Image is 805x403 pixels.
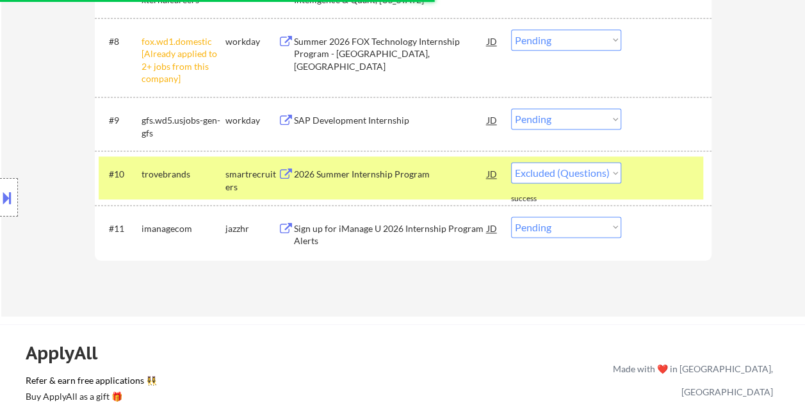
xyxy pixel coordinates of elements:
[486,29,499,53] div: JD
[294,222,487,247] div: Sign up for iManage U 2026 Internship Program Alerts
[225,114,278,127] div: workday
[294,114,487,127] div: SAP Development Internship
[608,358,773,402] div: Made with ❤️ in [GEOGRAPHIC_DATA], [GEOGRAPHIC_DATA]
[225,35,278,48] div: workday
[486,217,499,240] div: JD
[511,193,562,204] div: success
[26,391,154,400] div: Buy ApplyAll as a gift 🎁
[486,108,499,131] div: JD
[294,168,487,181] div: 2026 Summer Internship Program
[109,35,131,48] div: #8
[225,222,278,235] div: jazzhr
[142,35,225,85] div: fox.wd1.domestic [Already applied to 2+ jobs from this company]
[26,375,345,389] a: Refer & earn free applications 👯‍♀️
[486,162,499,185] div: JD
[225,168,278,193] div: smartrecruiters
[294,35,487,73] div: Summer 2026 FOX Technology Internship Program - [GEOGRAPHIC_DATA], [GEOGRAPHIC_DATA]
[26,342,112,364] div: ApplyAll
